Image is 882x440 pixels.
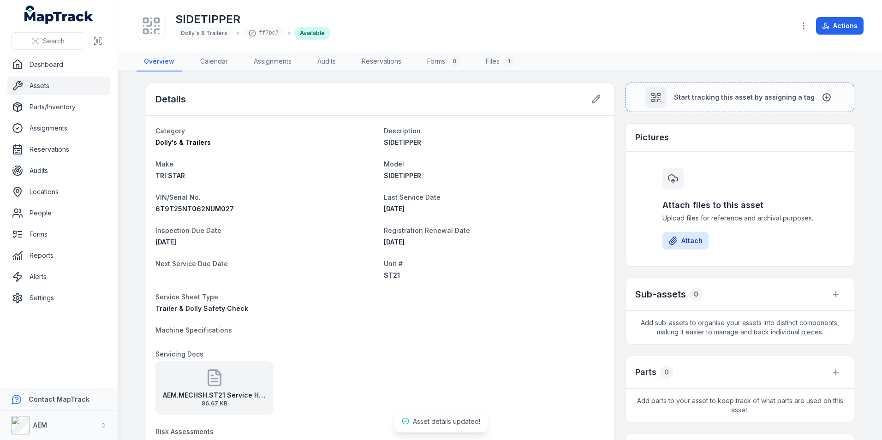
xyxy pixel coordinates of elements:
[193,52,235,71] a: Calendar
[384,172,421,179] span: SIDETIPPER
[635,366,656,379] h3: Parts
[690,288,703,301] div: 0
[7,161,110,180] a: Audits
[137,52,182,71] a: Overview
[7,289,110,307] a: Settings
[181,30,227,36] span: Dolly's & Trailers
[626,389,854,422] span: Add parts to your asset to keep track of what parts are used on this asset.
[635,131,669,144] h3: Pictures
[7,246,110,265] a: Reports
[478,52,522,71] a: Files1
[294,27,330,40] div: Available
[635,288,686,301] h2: Sub-assets
[24,6,94,24] a: MapTrack
[674,93,815,102] span: Start tracking this asset by assigning a tag
[7,55,110,74] a: Dashboard
[384,238,405,246] span: [DATE]
[413,417,480,425] span: Asset details updated!
[43,36,65,46] span: Search
[662,214,817,223] span: Upload files for reference and archival purposes.
[163,400,266,407] span: 86.67 KB
[155,138,211,146] span: Dolly's & Trailers
[7,77,110,95] a: Assets
[155,172,185,179] span: TRI STAR
[662,232,709,250] button: Attach
[384,238,405,246] time: 02/10/2025, 12:00:00 am
[155,238,176,246] time: 02/10/2026, 12:00:00 am
[503,56,514,67] div: 1
[354,52,409,71] a: Reservations
[243,27,284,40] div: ff7bc7
[384,160,404,168] span: Model
[660,366,673,379] div: 0
[662,199,817,212] h3: Attach files to this asset
[11,32,85,50] button: Search
[626,311,854,344] span: Add sub-assets to organise your assets into distinct components, making it easier to manage and t...
[310,52,343,71] a: Audits
[155,205,234,213] span: 6T9T25NT062NUM027
[155,127,185,135] span: Category
[175,12,330,27] h1: SIDETIPPER
[384,193,441,201] span: Last Service Date
[155,93,186,106] h2: Details
[155,226,221,234] span: Inspection Due Date
[816,17,864,35] button: Actions
[163,391,266,400] strong: AEM.MECHSH.ST21 Service History [DATE]
[7,268,110,286] a: Alerts
[155,160,173,168] span: Make
[384,271,400,279] span: ST21
[155,260,228,268] span: Next Service Due Date
[29,395,89,403] strong: Contact MapTrack
[155,326,232,334] span: Machine Specifications
[7,119,110,137] a: Assignments
[384,205,405,213] span: [DATE]
[33,421,47,429] strong: AEM
[384,205,405,213] time: 02/09/2025, 12:00:00 am
[384,138,421,146] span: SIDETIPPER
[155,350,203,358] span: Servicing Docs
[155,304,248,312] span: Trailer & Dolly Safety Check
[155,193,201,201] span: VIN/Serial No.
[420,52,467,71] a: Forms0
[7,140,110,159] a: Reservations
[7,98,110,116] a: Parts/Inventory
[7,225,110,244] a: Forms
[246,52,299,71] a: Assignments
[384,260,403,268] span: Unit #
[155,238,176,246] span: [DATE]
[384,226,470,234] span: Registration Renewal Date
[155,293,218,301] span: Service Sheet Type
[155,428,214,435] span: Risk Assessments
[449,56,460,67] div: 0
[7,183,110,201] a: Locations
[7,204,110,222] a: People
[384,127,421,135] span: Description
[626,83,854,112] button: Start tracking this asset by assigning a tag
